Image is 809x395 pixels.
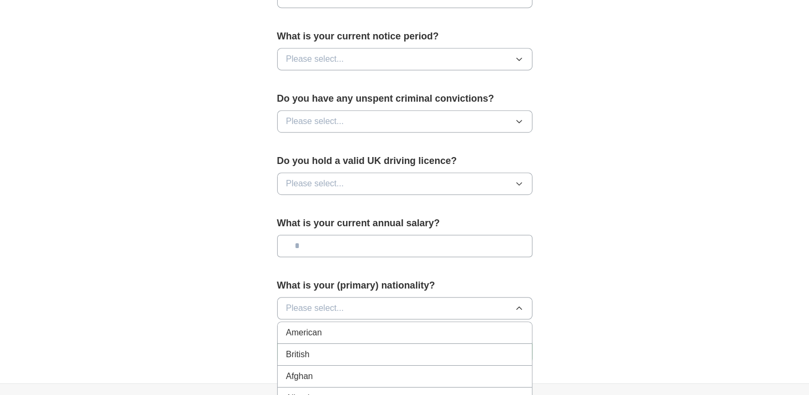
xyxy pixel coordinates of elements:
[286,326,322,339] span: American
[277,278,532,293] label: What is your (primary) nationality?
[286,115,344,128] span: Please select...
[277,110,532,133] button: Please select...
[277,297,532,319] button: Please select...
[286,370,313,383] span: Afghan
[286,302,344,315] span: Please select...
[286,348,310,361] span: British
[277,29,532,44] label: What is your current notice period?
[277,154,532,168] label: Do you hold a valid UK driving licence?
[286,177,344,190] span: Please select...
[277,92,532,106] label: Do you have any unspent criminal convictions?
[277,216,532,231] label: What is your current annual salary?
[277,172,532,195] button: Please select...
[286,53,344,65] span: Please select...
[277,48,532,70] button: Please select...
